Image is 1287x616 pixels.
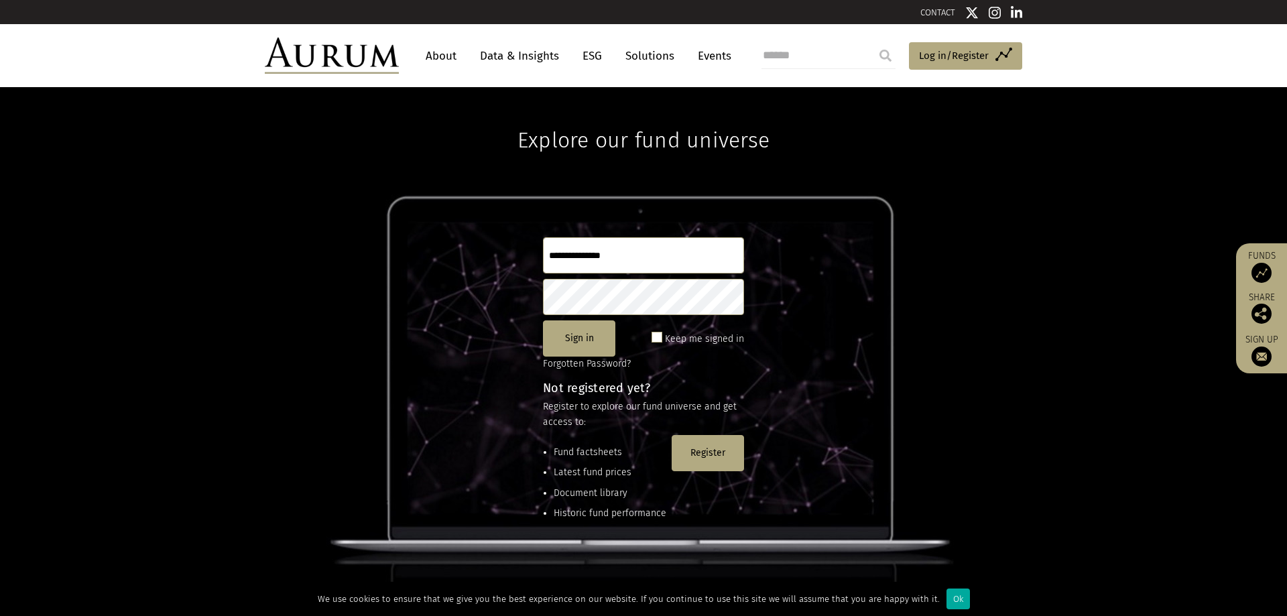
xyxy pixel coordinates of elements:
a: Data & Insights [473,44,566,68]
a: About [419,44,463,68]
li: Historic fund performance [554,506,666,521]
img: Instagram icon [989,6,1001,19]
a: ESG [576,44,609,68]
img: Twitter icon [965,6,979,19]
a: Log in/Register [909,42,1022,70]
img: Linkedin icon [1011,6,1023,19]
input: Submit [872,42,899,69]
button: Sign in [543,320,615,357]
img: Share this post [1251,304,1272,324]
img: Sign up to our newsletter [1251,347,1272,367]
a: Funds [1243,250,1280,283]
img: Aurum [265,38,399,74]
div: Ok [946,589,970,609]
p: Register to explore our fund universe and get access to: [543,399,744,430]
a: Sign up [1243,334,1280,367]
li: Document library [554,486,666,501]
li: Latest fund prices [554,465,666,480]
h1: Explore our fund universe [517,87,770,153]
span: Log in/Register [919,48,989,64]
label: Keep me signed in [665,331,744,347]
a: CONTACT [920,7,955,17]
a: Solutions [619,44,681,68]
h4: Not registered yet? [543,382,744,394]
li: Fund factsheets [554,445,666,460]
button: Register [672,435,744,471]
div: Share [1243,293,1280,324]
a: Events [691,44,731,68]
img: Access Funds [1251,263,1272,283]
a: Forgotten Password? [543,358,631,369]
